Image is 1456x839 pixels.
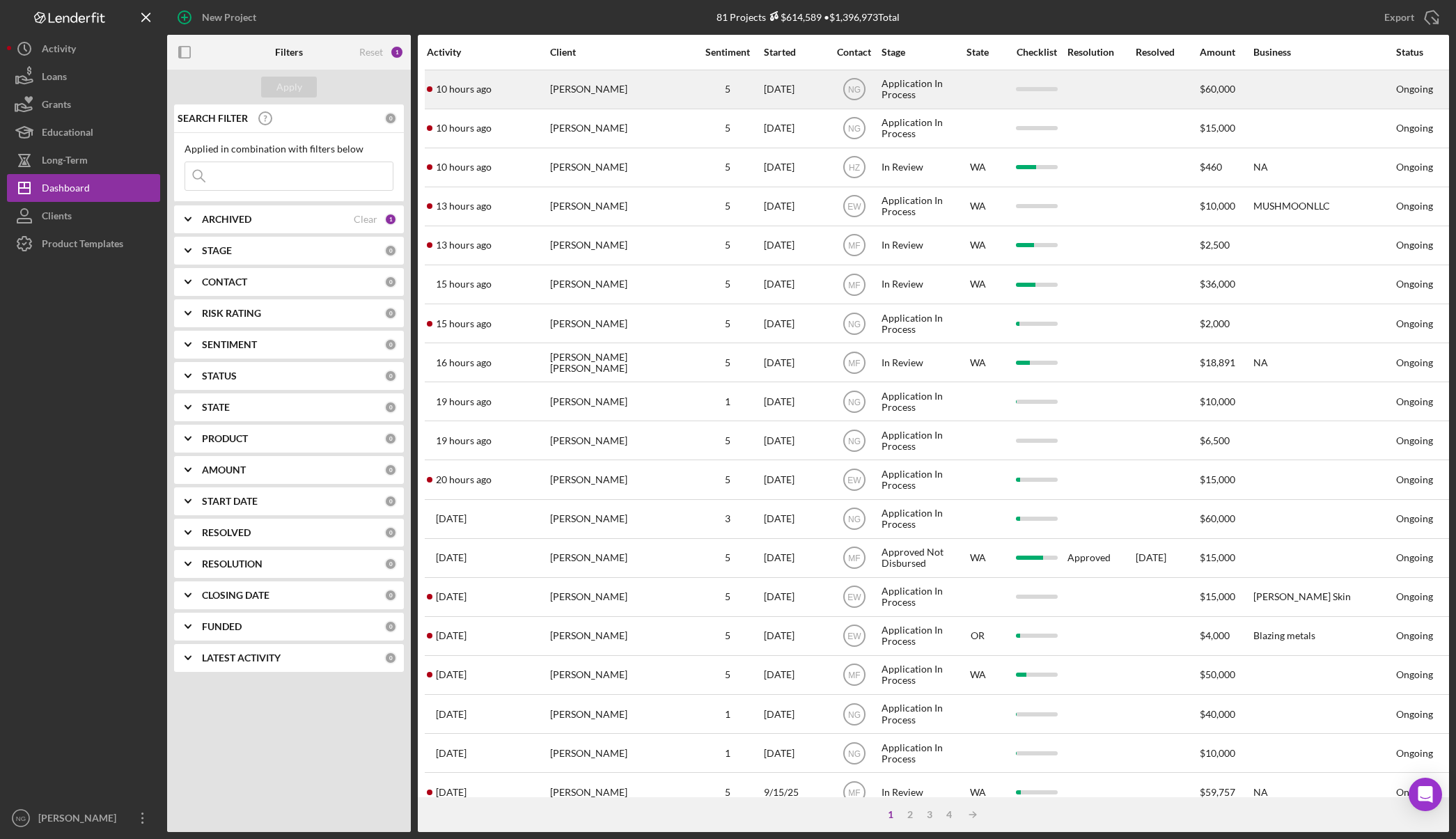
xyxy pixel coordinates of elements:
div: Application In Process [882,188,948,225]
span: $15,000 [1200,473,1235,485]
div: [DATE] [764,735,827,771]
div: 0 [384,276,397,288]
text: NG [16,815,26,822]
div: Ongoing [1396,787,1433,798]
span: $40,000 [1200,708,1235,720]
div: $15,000 [1200,540,1252,577]
text: MF [848,358,860,368]
div: WA [950,240,1005,251]
button: NG[PERSON_NAME] [7,804,160,832]
div: Amount [1200,47,1252,58]
div: 1 [693,709,762,720]
b: STATUS [202,370,237,382]
div: $614,589 [766,11,822,23]
b: START DATE [202,496,258,507]
button: Export [1370,3,1449,31]
div: [PERSON_NAME] [550,227,689,264]
div: [PERSON_NAME] [550,501,689,538]
div: [PERSON_NAME] [550,266,689,303]
div: Ongoing [1396,630,1433,641]
div: [DATE] [764,149,827,186]
div: [PERSON_NAME] [550,188,689,225]
a: Loans [7,63,160,91]
div: 5 [693,787,762,798]
div: [DATE] [764,110,827,147]
div: Ongoing [1396,435,1433,446]
span: $10,000 [1200,395,1235,407]
div: Application In Process [882,501,948,538]
div: In Review [882,344,948,381]
div: Ongoing [1396,552,1433,563]
div: Application In Process [882,618,948,654]
time: 2025-10-02 02:50 [436,591,467,602]
b: PRODUCT [202,433,248,444]
div: Application In Process [882,657,948,693]
text: MF [848,280,860,290]
div: 0 [384,620,397,633]
time: 2025-10-03 01:36 [436,201,492,212]
div: Blazing metals [1253,618,1393,654]
b: CONTACT [202,276,247,288]
b: STAGE [202,245,232,256]
div: In Review [882,149,948,186]
b: ARCHIVED [202,214,251,225]
div: Ongoing [1396,162,1433,173]
div: Approved Not Disbursed [882,540,948,577]
div: 0 [384,432,397,445]
div: Ongoing [1396,240,1433,251]
div: Open Intercom Messenger [1409,778,1442,811]
div: Grants [42,91,71,122]
div: Dashboard [42,174,90,205]
div: Ongoing [1396,318,1433,329]
div: 0 [384,495,397,508]
div: Activity [42,35,76,66]
text: NG [848,124,861,134]
div: NA [1253,774,1393,810]
div: [DATE] [764,422,827,459]
div: Application In Process [882,110,948,147]
div: In Review [882,774,948,810]
div: [PERSON_NAME] [550,383,689,420]
div: 5 [693,552,762,563]
time: 2025-10-03 03:50 [436,162,492,173]
div: [DATE] [764,383,827,420]
div: WA [950,787,1005,798]
b: FUNDED [202,621,242,632]
div: [DATE] [764,461,827,498]
div: Ongoing [1396,279,1433,290]
div: In Review [882,266,948,303]
time: 2025-10-02 18:59 [436,435,492,446]
div: Started [764,47,827,58]
div: [DATE] [764,696,827,732]
button: Long-Term [7,146,160,174]
div: Application In Process [882,696,948,732]
div: Ongoing [1396,123,1433,134]
span: $36,000 [1200,278,1235,290]
b: AMOUNT [202,464,246,476]
div: Ongoing [1396,201,1433,212]
div: 0 [384,112,397,125]
div: Ongoing [1396,709,1433,720]
div: Resolved [1136,47,1198,58]
time: 2025-10-01 22:53 [436,669,467,680]
div: [PERSON_NAME] [550,657,689,693]
button: Clients [7,202,160,230]
b: RESOLUTION [202,558,263,570]
div: 0 [384,652,397,664]
div: 0 [384,558,397,570]
div: [PERSON_NAME] [550,579,689,615]
div: Application In Process [882,461,948,498]
div: 5 [693,201,762,212]
div: [PERSON_NAME] [550,71,689,108]
text: HZ [849,163,860,173]
div: State [950,47,1005,58]
button: Grants [7,91,160,118]
div: [DATE] [764,71,827,108]
div: [DATE] [764,344,827,381]
div: [DATE] [764,618,827,654]
text: NG [848,515,861,524]
div: 1 [384,213,397,226]
div: Stage [882,47,948,58]
time: 2025-10-01 02:50 [436,709,467,720]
